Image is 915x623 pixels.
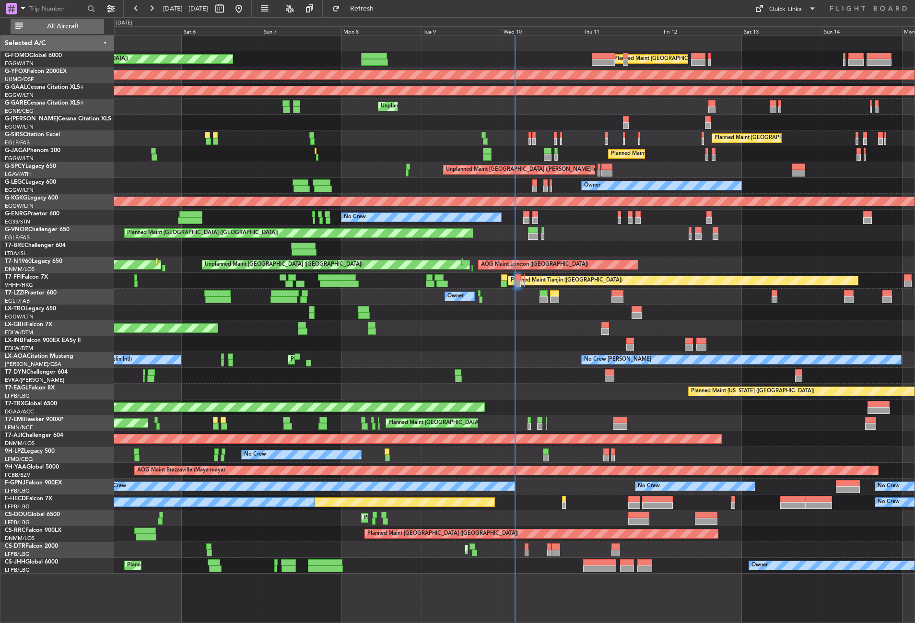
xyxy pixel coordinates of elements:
a: EGGW/LTN [5,313,34,320]
a: UUMO/OSF [5,76,34,83]
div: Thu 11 [582,26,662,35]
a: EGGW/LTN [5,92,34,99]
span: G-JAGA [5,148,27,153]
span: G-SIRS [5,132,23,138]
a: DNMM/LOS [5,266,35,273]
span: T7-EMI [5,417,23,423]
div: Sun 14 [822,26,902,35]
div: AOG Maint London ([GEOGRAPHIC_DATA]) [481,258,588,272]
a: F-GPNJFalcon 900EX [5,480,62,486]
div: No Crew [104,479,126,494]
div: No Crew [878,479,900,494]
a: G-ENRGPraetor 600 [5,211,59,217]
a: LFPB/LBG [5,566,30,574]
button: All Aircraft [11,19,104,34]
a: G-VNORChallenger 650 [5,227,70,233]
a: T7-EAGLFalcon 8X [5,385,55,391]
a: FCBB/BZV [5,471,30,479]
a: LX-TROLegacy 650 [5,306,56,312]
a: G-LEGCLegacy 600 [5,179,56,185]
a: T7-LZZIPraetor 600 [5,290,57,296]
a: LTBA/ISL [5,250,26,257]
a: F-HECDFalcon 7X [5,496,52,502]
a: EGSS/STN [5,218,30,225]
a: G-FOMOGlobal 6000 [5,53,62,59]
a: 9H-LPZLegacy 500 [5,448,55,454]
a: EGGW/LTN [5,202,34,210]
a: CS-DTRFalcon 2000 [5,543,58,549]
a: G-SPCYLegacy 650 [5,164,56,169]
a: EDLW/DTM [5,345,33,352]
a: [PERSON_NAME]/QSA [5,361,61,368]
span: G-ENRG [5,211,27,217]
div: Sun 7 [262,26,342,35]
a: T7-FFIFalcon 7X [5,274,48,280]
span: G-SPCY [5,164,25,169]
span: CS-RRC [5,528,25,533]
span: G-GARE [5,100,27,106]
span: 9H-LPZ [5,448,24,454]
a: DGAA/ACC [5,408,34,415]
a: LFPB/LBG [5,551,30,558]
div: Planned Maint [GEOGRAPHIC_DATA] ([GEOGRAPHIC_DATA]) [611,147,762,161]
a: LX-INBFalcon 900EX EASy II [5,338,81,343]
div: Owner [584,178,600,193]
div: Unplanned Maint [GEOGRAPHIC_DATA] ([GEOGRAPHIC_DATA]) [205,258,363,272]
div: Unplanned Maint [GEOGRAPHIC_DATA] ([PERSON_NAME] Intl) [446,163,601,177]
span: G-KGKG [5,195,27,201]
div: Planned Maint [US_STATE] ([GEOGRAPHIC_DATA]) [691,384,814,399]
a: EGGW/LTN [5,155,34,162]
span: T7-TRX [5,401,24,407]
button: Quick Links [750,1,821,16]
a: EGNR/CEG [5,107,34,115]
span: G-[PERSON_NAME] [5,116,58,122]
a: EGLF/FAB [5,139,30,146]
input: Trip Number [29,1,84,16]
button: Refresh [328,1,385,16]
div: Unplanned Maint [PERSON_NAME] [381,99,468,114]
div: Owner [447,289,464,304]
a: LFPB/LBG [5,487,30,494]
span: F-HECD [5,496,26,502]
a: CS-RRCFalcon 900LX [5,528,61,533]
div: No Crew [344,210,366,224]
span: G-LEGC [5,179,25,185]
a: T7-N1960Legacy 650 [5,259,62,264]
div: Tue 9 [422,26,502,35]
a: 9H-YAAGlobal 5000 [5,464,59,470]
a: EGLF/FAB [5,234,30,241]
div: No Crew [638,479,660,494]
div: Planned Maint Tianjin ([GEOGRAPHIC_DATA]) [511,273,622,288]
a: G-SIRSCitation Excel [5,132,60,138]
div: No Crew [244,447,266,462]
span: LX-AOA [5,353,27,359]
a: G-YFOXFalcon 2000EX [5,69,67,74]
a: EGGW/LTN [5,123,34,130]
div: Sat 6 [182,26,262,35]
a: LFMN/NCE [5,424,33,431]
a: EVRA/[PERSON_NAME] [5,376,64,384]
a: EGGW/LTN [5,60,34,67]
a: EDLW/DTM [5,329,33,336]
div: Fri 12 [662,26,742,35]
a: G-[PERSON_NAME]Cessna Citation XLS [5,116,111,122]
a: EGGW/LTN [5,187,34,194]
a: DNMM/LOS [5,440,35,447]
div: Quick Links [769,5,802,14]
span: T7-N1960 [5,259,32,264]
a: LX-GBHFalcon 7X [5,322,52,328]
a: VHHH/HKG [5,282,33,289]
span: Refresh [342,5,382,12]
a: CS-JHHGlobal 6000 [5,559,58,565]
span: All Aircraft [25,23,101,30]
div: Planned Maint [GEOGRAPHIC_DATA] ([GEOGRAPHIC_DATA]) [291,353,442,367]
a: T7-TRXGlobal 6500 [5,401,57,407]
a: G-JAGAPhenom 300 [5,148,60,153]
a: CS-DOUGlobal 6500 [5,512,60,517]
div: Planned Maint [GEOGRAPHIC_DATA] ([GEOGRAPHIC_DATA]) [367,527,518,541]
a: LX-AOACitation Mustang [5,353,73,359]
div: Owner [751,558,768,573]
span: [DATE] - [DATE] [163,4,208,13]
div: Wed 10 [502,26,582,35]
a: G-KGKGLegacy 600 [5,195,58,201]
